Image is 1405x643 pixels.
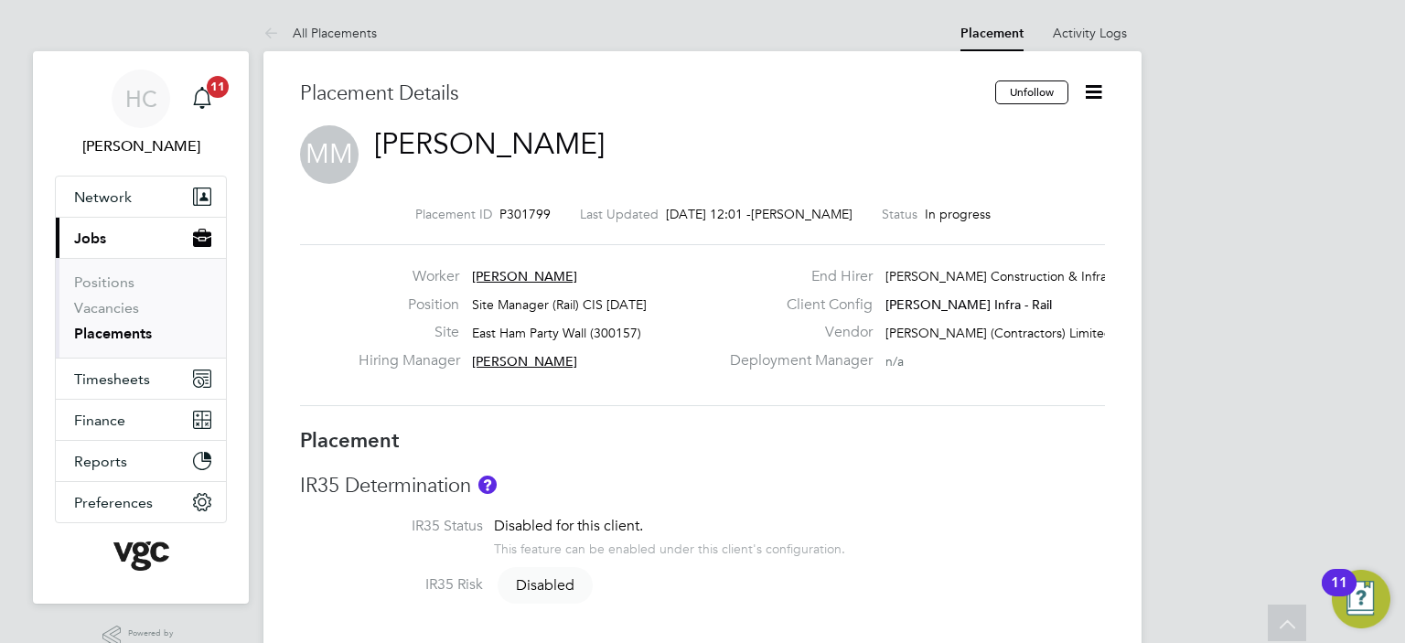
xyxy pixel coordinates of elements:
nav: Main navigation [33,51,249,604]
span: HC [125,87,157,111]
span: n/a [885,353,904,370]
button: Finance [56,400,226,440]
span: In progress [925,206,991,222]
span: Heena Chatrath [55,135,227,157]
span: East Ham Party Wall (300157) [472,325,641,341]
span: Preferences [74,494,153,511]
a: Placement [960,26,1024,41]
span: Network [74,188,132,206]
label: Site [359,323,459,342]
button: Open Resource Center, 11 new notifications [1332,570,1390,628]
span: MM [300,125,359,184]
div: This feature can be enabled under this client's configuration. [494,536,845,557]
button: Reports [56,441,226,481]
span: [PERSON_NAME] Infra - Rail [885,296,1052,313]
div: Jobs [56,258,226,358]
label: End Hirer [719,267,873,286]
label: Client Config [719,295,873,315]
label: IR35 Risk [300,575,483,595]
span: Jobs [74,230,106,247]
img: vgcgroup-logo-retina.png [113,541,169,571]
span: Timesheets [74,370,150,388]
label: Last Updated [580,206,659,222]
span: [PERSON_NAME] [472,268,577,284]
a: HC[PERSON_NAME] [55,70,227,157]
button: Unfollow [995,80,1068,104]
label: Position [359,295,459,315]
span: Disabled [498,567,593,604]
label: Status [882,206,917,222]
h3: Placement Details [300,80,981,107]
label: Deployment Manager [719,351,873,370]
span: [PERSON_NAME] (Contractors) Limited [885,325,1112,341]
label: Vendor [719,323,873,342]
a: Positions [74,273,134,291]
h3: IR35 Determination [300,473,1105,499]
button: About IR35 [478,476,497,494]
span: [PERSON_NAME] [472,353,577,370]
button: Network [56,177,226,217]
span: [PERSON_NAME] Construction & Infrast… [885,268,1130,284]
a: 11 [184,70,220,128]
span: [PERSON_NAME] [751,206,853,222]
label: Placement ID [415,206,492,222]
span: Reports [74,453,127,470]
span: Disabled for this client. [494,517,643,535]
label: IR35 Status [300,517,483,536]
a: Placements [74,325,152,342]
button: Jobs [56,218,226,258]
button: Preferences [56,482,226,522]
span: 11 [207,76,229,98]
a: All Placements [263,25,377,41]
button: Timesheets [56,359,226,399]
span: Site Manager (Rail) CIS [DATE] [472,296,647,313]
a: Activity Logs [1053,25,1127,41]
a: Go to home page [55,541,227,571]
span: Finance [74,412,125,429]
label: Worker [359,267,459,286]
div: 11 [1331,583,1347,606]
a: [PERSON_NAME] [374,126,605,162]
span: Powered by [128,626,179,641]
b: Placement [300,428,400,453]
span: P301799 [499,206,551,222]
label: Hiring Manager [359,351,459,370]
a: Vacancies [74,299,139,316]
span: [DATE] 12:01 - [666,206,751,222]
